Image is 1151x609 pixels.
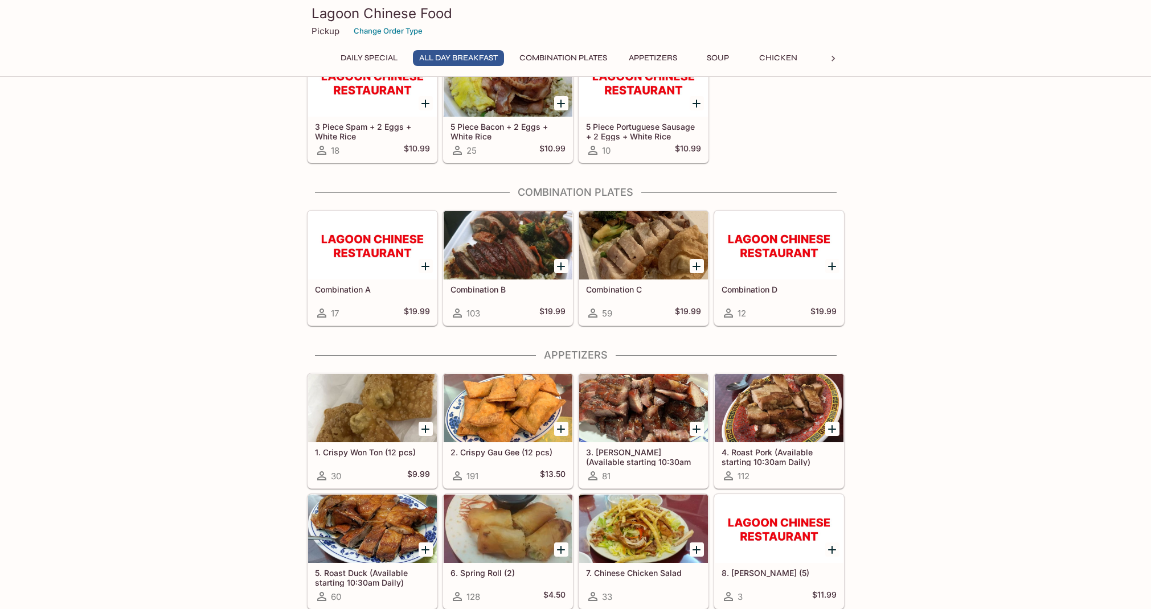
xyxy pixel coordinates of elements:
[722,568,837,578] h5: 8. [PERSON_NAME] (5)
[715,211,843,279] div: Combination D
[404,306,430,320] h5: $19.99
[602,591,612,602] span: 33
[308,494,437,609] a: 5. Roast Duck (Available starting 10:30am Daily)60
[602,145,611,156] span: 10
[334,50,404,66] button: Daily Special
[753,50,804,66] button: Chicken
[579,211,708,279] div: Combination C
[622,50,683,66] button: Appetizers
[308,373,437,488] a: 1. Crispy Won Ton (12 pcs)30$9.99
[443,48,573,163] a: 5 Piece Bacon + 2 Eggs + White Rice25$10.99
[579,374,708,442] div: 3. Char Siu (Available starting 10:30am Daily)
[539,143,566,157] h5: $10.99
[312,5,840,22] h3: Lagoon Chinese Food
[331,145,339,156] span: 18
[466,308,480,319] span: 103
[602,471,611,482] span: 81
[722,447,837,466] h5: 4. Roast Pork (Available starting 10:30am Daily)
[714,494,844,609] a: 8. [PERSON_NAME] (5)3$11.99
[579,373,708,488] a: 3. [PERSON_NAME] (Available starting 10:30am Daily)81
[404,143,430,157] h5: $10.99
[602,308,612,319] span: 59
[407,469,430,483] h5: $9.99
[419,259,433,273] button: Add Combination A
[690,422,704,436] button: Add 3. Char Siu (Available starting 10:30am Daily)
[466,471,478,482] span: 191
[579,495,708,563] div: 7. Chinese Chicken Salad
[307,349,845,361] h4: Appetizers
[738,471,749,482] span: 112
[714,211,844,326] a: Combination D12$19.99
[722,285,837,294] h5: Combination D
[586,568,701,578] h5: 7. Chinese Chicken Salad
[825,542,839,557] button: Add 8. Lup Cheong (5)
[307,186,845,199] h4: Combination Plates
[315,568,430,587] h5: 5. Roast Duck (Available starting 10:30am Daily)
[444,495,572,563] div: 6. Spring Roll (2)
[586,285,701,294] h5: Combination C
[419,96,433,110] button: Add 3 Piece Spam + 2 Eggs + White Rice
[349,22,428,40] button: Change Order Type
[579,211,708,326] a: Combination C59$19.99
[308,495,437,563] div: 5. Roast Duck (Available starting 10:30am Daily)
[308,211,437,326] a: Combination A17$19.99
[586,122,701,141] h5: 5 Piece Portuguese Sausage + 2 Eggs + White Rice
[540,469,566,483] h5: $13.50
[308,374,437,442] div: 1. Crispy Won Ton (12 pcs)
[312,26,339,36] p: Pickup
[315,285,430,294] h5: Combination A
[466,145,477,156] span: 25
[419,542,433,557] button: Add 5. Roast Duck (Available starting 10:30am Daily)
[554,96,568,110] button: Add 5 Piece Bacon + 2 Eggs + White Rice
[715,495,843,563] div: 8. Lup Cheong (5)
[810,306,837,320] h5: $19.99
[690,542,704,557] button: Add 7. Chinese Chicken Salad
[825,259,839,273] button: Add Combination D
[539,306,566,320] h5: $19.99
[714,373,844,488] a: 4. Roast Pork (Available starting 10:30am Daily)112
[308,48,437,163] a: 3 Piece Spam + 2 Eggs + White Rice18$10.99
[543,590,566,603] h5: $4.50
[450,447,566,457] h5: 2. Crispy Gau Gee (12 pcs)
[579,48,708,117] div: 5 Piece Portuguese Sausage + 2 Eggs + White Rice
[444,374,572,442] div: 2. Crispy Gau Gee (12 pcs)
[715,374,843,442] div: 4. Roast Pork (Available starting 10:30am Daily)
[450,568,566,578] h5: 6. Spring Roll (2)
[331,308,339,319] span: 17
[308,211,437,279] div: Combination A
[444,211,572,279] div: Combination B
[554,542,568,557] button: Add 6. Spring Roll (2)
[690,259,704,273] button: Add Combination C
[315,447,430,457] h5: 1. Crispy Won Ton (12 pcs)
[825,422,839,436] button: Add 4. Roast Pork (Available starting 10:30am Daily)
[444,48,572,117] div: 5 Piece Bacon + 2 Eggs + White Rice
[443,211,573,326] a: Combination B103$19.99
[413,50,504,66] button: All Day Breakfast
[450,285,566,294] h5: Combination B
[554,259,568,273] button: Add Combination B
[419,422,433,436] button: Add 1. Crispy Won Ton (12 pcs)
[443,373,573,488] a: 2. Crispy Gau Gee (12 pcs)191$13.50
[675,306,701,320] h5: $19.99
[675,143,701,157] h5: $10.99
[579,48,708,163] a: 5 Piece Portuguese Sausage + 2 Eggs + White Rice10$10.99
[331,471,341,482] span: 30
[690,96,704,110] button: Add 5 Piece Portuguese Sausage + 2 Eggs + White Rice
[812,590,837,603] h5: $11.99
[738,591,743,602] span: 3
[466,591,480,602] span: 128
[513,50,613,66] button: Combination Plates
[579,494,708,609] a: 7. Chinese Chicken Salad33
[693,50,744,66] button: Soup
[308,48,437,117] div: 3 Piece Spam + 2 Eggs + White Rice
[813,50,865,66] button: Beef
[315,122,430,141] h5: 3 Piece Spam + 2 Eggs + White Rice
[738,308,746,319] span: 12
[443,494,573,609] a: 6. Spring Roll (2)128$4.50
[450,122,566,141] h5: 5 Piece Bacon + 2 Eggs + White Rice
[331,591,341,602] span: 60
[586,447,701,466] h5: 3. [PERSON_NAME] (Available starting 10:30am Daily)
[554,422,568,436] button: Add 2. Crispy Gau Gee (12 pcs)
